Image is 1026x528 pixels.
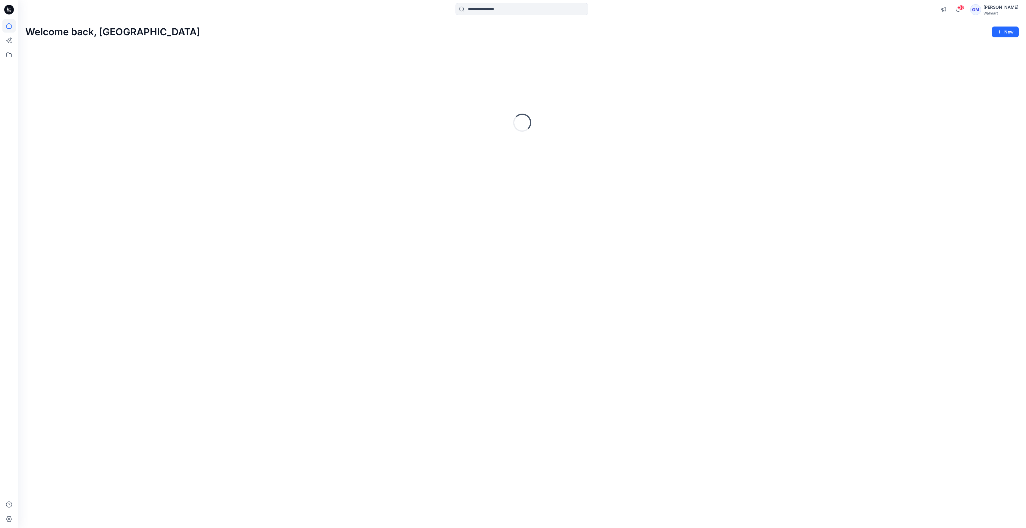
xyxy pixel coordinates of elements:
span: 36 [958,5,964,10]
h2: Welcome back, [GEOGRAPHIC_DATA] [25,27,200,38]
div: [PERSON_NAME] [983,4,1018,11]
div: GM [970,4,981,15]
div: Walmart [983,11,1018,15]
button: New [992,27,1019,37]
